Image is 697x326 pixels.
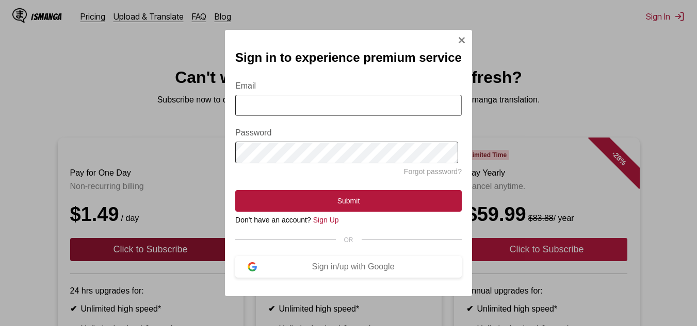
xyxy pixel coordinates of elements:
div: Sign In Modal [225,30,472,296]
a: Forgot password? [404,167,462,176]
h2: Sign in to experience premium service [235,50,462,65]
img: google-logo [248,262,257,271]
label: Email [235,81,462,91]
button: Sign in/up with Google [235,256,462,278]
img: Close [458,36,466,44]
div: Don't have an account? [235,216,462,224]
div: OR [235,236,462,244]
button: Submit [235,190,462,212]
a: Sign Up [313,216,339,224]
div: Sign in/up with Google [257,262,449,271]
label: Password [235,128,462,138]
